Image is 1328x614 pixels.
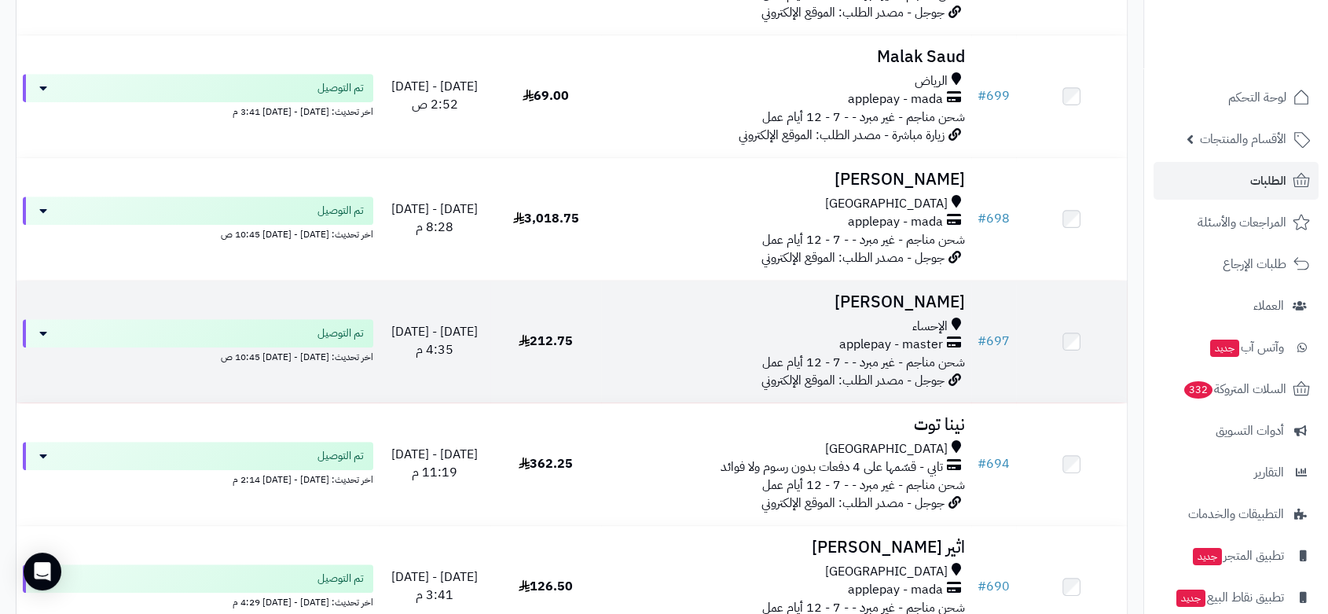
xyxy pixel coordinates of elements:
[1154,162,1319,200] a: الطلبات
[1154,412,1319,450] a: أدوات التسويق
[23,470,373,487] div: اخر تحديث: [DATE] - [DATE] 2:14 م
[1216,420,1284,442] span: أدوات التسويق
[1193,548,1222,565] span: جديد
[978,86,1010,105] a: #699
[607,539,965,557] h3: اثير [PERSON_NAME]
[978,86,986,105] span: #
[1250,170,1286,192] span: الطلبات
[825,440,948,458] span: [GEOGRAPHIC_DATA]
[391,77,478,114] span: [DATE] - [DATE] 2:52 ص
[1154,495,1319,533] a: التطبيقات والخدمات
[1223,253,1286,275] span: طلبات الإرجاع
[1154,79,1319,116] a: لوحة التحكم
[519,332,573,351] span: 212.75
[978,332,1010,351] a: #697
[978,454,1010,473] a: #694
[23,102,373,119] div: اخر تحديث: [DATE] - [DATE] 3:41 م
[762,353,965,372] span: شحن مناجم - غير مبرد - - 7 - 12 أيام عمل
[848,90,943,108] span: applepay - mada
[761,248,945,267] span: جوجل - مصدر الطلب: الموقع الإلكتروني
[391,568,478,605] span: [DATE] - [DATE] 3:41 م
[519,454,573,473] span: 362.25
[607,48,965,66] h3: Malak Saud
[978,577,1010,596] a: #690
[762,108,965,127] span: شحن مناجم - غير مبرد - - 7 - 12 أيام عمل
[1198,211,1286,233] span: المراجعات والأسئلة
[825,563,948,581] span: [GEOGRAPHIC_DATA]
[1221,44,1313,77] img: logo-2.png
[607,293,965,311] h3: [PERSON_NAME]
[978,209,986,228] span: #
[761,371,945,390] span: جوجل - مصدر الطلب: الموقع الإلكتروني
[978,454,986,473] span: #
[24,553,61,590] div: Open Intercom Messenger
[607,171,965,189] h3: [PERSON_NAME]
[317,80,364,96] span: تم التوصيل
[317,571,364,586] span: تم التوصيل
[739,126,945,145] span: زيارة مباشرة - مصدر الطلب: الموقع الإلكتروني
[978,332,986,351] span: #
[607,416,965,434] h3: نينا توت
[317,203,364,219] span: تم التوصيل
[825,195,948,213] span: [GEOGRAPHIC_DATA]
[1154,287,1319,325] a: العملاء
[1191,545,1284,567] span: تطبيق المتجر
[1188,503,1284,525] span: التطبيقات والخدمات
[513,209,579,228] span: 3,018.75
[523,86,569,105] span: 69.00
[391,200,478,237] span: [DATE] - [DATE] 8:28 م
[1154,454,1319,491] a: التقارير
[1183,378,1286,400] span: السلات المتروكة
[839,336,943,354] span: applepay - master
[1154,370,1319,408] a: السلات المتروكة332
[391,322,478,359] span: [DATE] - [DATE] 4:35 م
[762,230,965,249] span: شحن مناجم - غير مبرد - - 7 - 12 أيام عمل
[1209,336,1284,358] span: وآتس آب
[317,325,364,341] span: تم التوصيل
[23,225,373,241] div: اخر تحديث: [DATE] - [DATE] 10:45 ص
[519,577,573,596] span: 126.50
[1154,329,1319,366] a: وآتس آبجديد
[317,448,364,464] span: تم التوصيل
[1154,204,1319,241] a: المراجعات والأسئلة
[978,209,1010,228] a: #698
[721,458,943,476] span: تابي - قسّمها على 4 دفعات بدون رسوم ولا فوائد
[1200,128,1286,150] span: الأقسام والمنتجات
[1210,340,1239,357] span: جديد
[1154,537,1319,575] a: تطبيق المتجرجديد
[23,347,373,364] div: اخر تحديث: [DATE] - [DATE] 10:45 ص
[1184,381,1212,399] span: 332
[1175,586,1284,608] span: تطبيق نقاط البيع
[23,593,373,609] div: اخر تحديث: [DATE] - [DATE] 4:29 م
[848,581,943,599] span: applepay - mada
[762,476,965,495] span: شحن مناجم - غير مبرد - - 7 - 12 أيام عمل
[848,213,943,231] span: applepay - mada
[1253,295,1284,317] span: العملاء
[391,445,478,482] span: [DATE] - [DATE] 11:19 م
[912,318,948,336] span: الإحساء
[1254,461,1284,483] span: التقارير
[1154,245,1319,283] a: طلبات الإرجاع
[761,494,945,513] span: جوجل - مصدر الطلب: الموقع الإلكتروني
[1228,86,1286,108] span: لوحة التحكم
[915,72,948,90] span: الرياض
[1176,590,1205,607] span: جديد
[978,577,986,596] span: #
[761,3,945,22] span: جوجل - مصدر الطلب: الموقع الإلكتروني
